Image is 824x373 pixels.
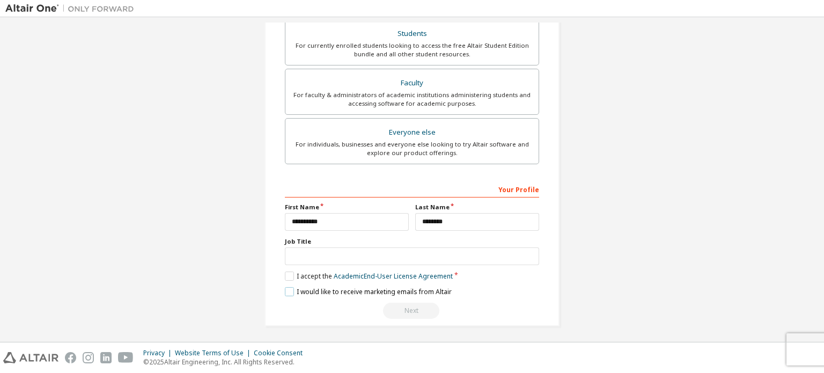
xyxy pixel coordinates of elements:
[292,140,532,157] div: For individuals, businesses and everyone else looking to try Altair software and explore our prod...
[292,41,532,58] div: For currently enrolled students looking to access the free Altair Student Edition bundle and all ...
[143,357,309,367] p: © 2025 Altair Engineering, Inc. All Rights Reserved.
[285,303,539,319] div: Please wait while checking email ...
[285,287,452,296] label: I would like to receive marketing emails from Altair
[292,26,532,41] div: Students
[3,352,58,363] img: altair_logo.svg
[415,203,539,211] label: Last Name
[5,3,139,14] img: Altair One
[292,125,532,140] div: Everyone else
[285,272,453,281] label: I accept the
[118,352,134,363] img: youtube.svg
[83,352,94,363] img: instagram.svg
[285,180,539,198] div: Your Profile
[175,349,254,357] div: Website Terms of Use
[334,272,453,281] a: Academic End-User License Agreement
[254,349,309,357] div: Cookie Consent
[292,91,532,108] div: For faculty & administrators of academic institutions administering students and accessing softwa...
[65,352,76,363] img: facebook.svg
[285,203,409,211] label: First Name
[285,237,539,246] label: Job Title
[143,349,175,357] div: Privacy
[292,76,532,91] div: Faculty
[100,352,112,363] img: linkedin.svg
